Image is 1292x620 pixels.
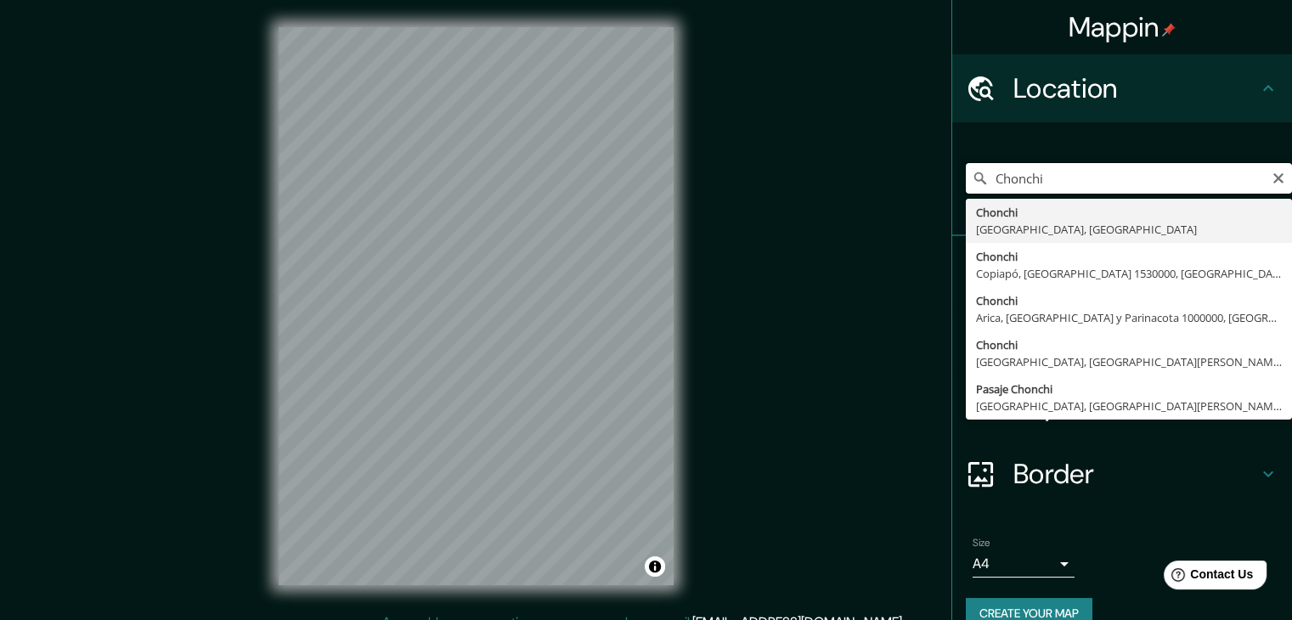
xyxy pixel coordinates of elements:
div: Pins [952,236,1292,304]
div: Chonchi [976,248,1282,265]
button: Clear [1272,169,1285,185]
div: Chonchi [976,292,1282,309]
div: Layout [952,372,1292,440]
div: Pasaje Chonchi [976,380,1282,397]
img: pin-icon.png [1162,23,1176,37]
canvas: Map [279,27,674,585]
button: Toggle attribution [645,556,665,577]
div: A4 [973,550,1075,578]
div: [GEOGRAPHIC_DATA], [GEOGRAPHIC_DATA][PERSON_NAME] 7910000, [GEOGRAPHIC_DATA] [976,397,1282,414]
h4: Border [1013,457,1258,491]
div: Border [952,440,1292,508]
h4: Mappin [1069,10,1176,44]
label: Size [973,536,990,550]
h4: Layout [1013,389,1258,423]
div: Location [952,54,1292,122]
iframe: Help widget launcher [1141,554,1273,601]
div: Chonchi [976,336,1282,353]
div: Arica, [GEOGRAPHIC_DATA] y Parinacota 1000000, [GEOGRAPHIC_DATA] [976,309,1282,326]
div: [GEOGRAPHIC_DATA], [GEOGRAPHIC_DATA][PERSON_NAME] 7850000, [GEOGRAPHIC_DATA] [976,353,1282,370]
div: [GEOGRAPHIC_DATA], [GEOGRAPHIC_DATA] [976,221,1282,238]
div: Chonchi [976,204,1282,221]
div: Style [952,304,1292,372]
h4: Location [1013,71,1258,105]
div: Copiapó, [GEOGRAPHIC_DATA] 1530000, [GEOGRAPHIC_DATA] [976,265,1282,282]
input: Pick your city or area [966,163,1292,194]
